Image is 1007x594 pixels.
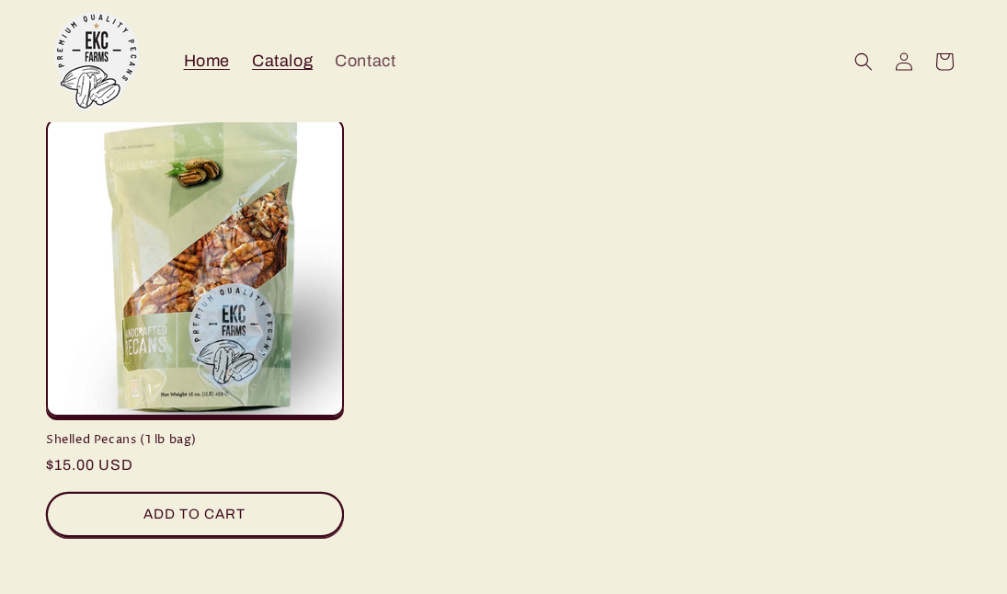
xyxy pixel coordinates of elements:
[252,51,313,72] span: Catalog
[173,40,241,83] a: Home
[335,51,395,72] span: Contact
[46,492,344,537] button: Add to cart
[46,11,147,112] img: EKC Pecans
[843,41,884,82] summary: Search
[40,4,154,119] a: EKC Pecans
[184,51,230,72] span: Home
[46,119,961,546] ul: Slider
[46,432,344,448] a: Shelled Pecans (1 lb bag)
[241,40,324,83] a: Catalog
[324,40,406,83] a: Contact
